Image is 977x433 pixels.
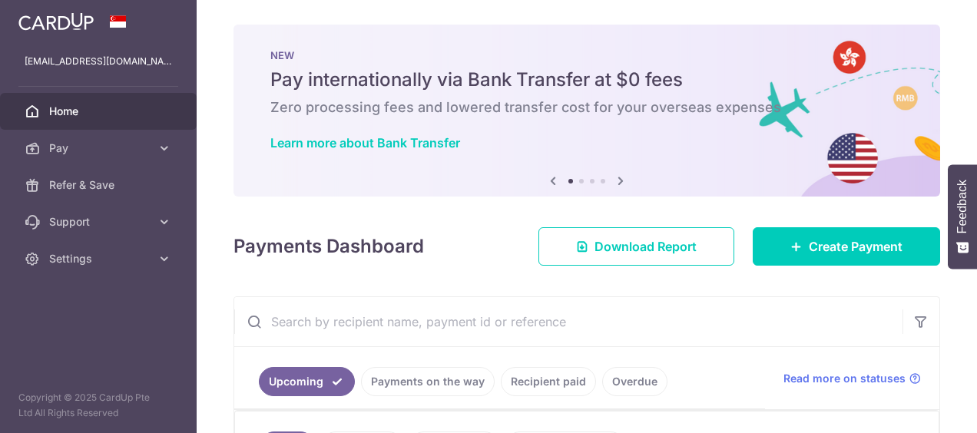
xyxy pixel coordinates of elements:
[270,49,903,61] p: NEW
[602,367,667,396] a: Overdue
[809,237,902,256] span: Create Payment
[49,177,151,193] span: Refer & Save
[501,367,596,396] a: Recipient paid
[233,25,940,197] img: Bank transfer banner
[538,227,734,266] a: Download Report
[259,367,355,396] a: Upcoming
[753,227,940,266] a: Create Payment
[25,54,172,69] p: [EMAIL_ADDRESS][DOMAIN_NAME]
[955,180,969,233] span: Feedback
[270,98,903,117] h6: Zero processing fees and lowered transfer cost for your overseas expenses
[270,135,460,150] a: Learn more about Bank Transfer
[49,214,151,230] span: Support
[594,237,697,256] span: Download Report
[49,104,151,119] span: Home
[49,251,151,266] span: Settings
[361,367,495,396] a: Payments on the way
[270,68,903,92] h5: Pay internationally via Bank Transfer at $0 fees
[783,371,921,386] a: Read more on statuses
[233,233,424,260] h4: Payments Dashboard
[18,12,94,31] img: CardUp
[783,371,906,386] span: Read more on statuses
[49,140,151,156] span: Pay
[948,164,977,269] button: Feedback - Show survey
[234,297,902,346] input: Search by recipient name, payment id or reference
